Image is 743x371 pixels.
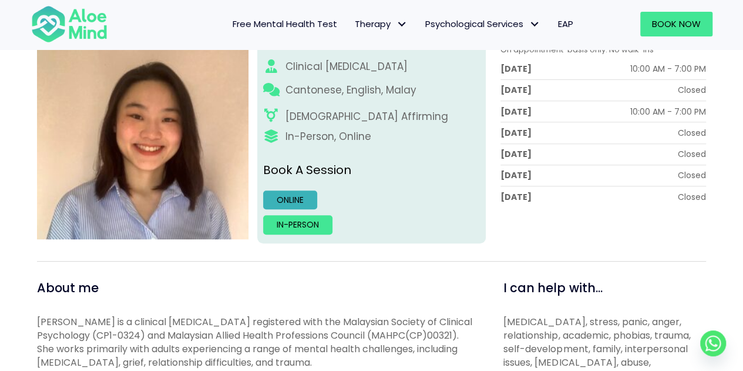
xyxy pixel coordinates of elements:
[37,279,99,296] span: About me
[630,106,706,118] div: 10:00 AM - 7:00 PM
[416,12,549,36] a: Psychological ServicesPsychological Services: submenu
[355,18,408,30] span: Therapy
[500,84,532,96] div: [DATE]
[640,12,712,36] a: Book Now
[394,16,411,33] span: Therapy: submenu
[37,315,477,370] p: [PERSON_NAME] is a clinical [MEDICAL_DATA] registered with the Malaysian Society of Clinical Psyc...
[346,12,416,36] a: TherapyTherapy: submenu
[500,127,532,139] div: [DATE]
[678,148,706,160] div: Closed
[500,191,532,203] div: [DATE]
[558,18,573,30] span: EAP
[285,129,371,144] div: In-Person, Online
[678,127,706,139] div: Closed
[678,191,706,203] div: Closed
[263,190,317,209] a: Online
[285,83,416,98] p: Cantonese, English, Malay
[678,169,706,181] div: Closed
[233,18,337,30] span: Free Mental Health Test
[123,12,582,36] nav: Menu
[549,12,582,36] a: EAP
[500,148,532,160] div: [DATE]
[263,162,480,179] p: Book A Session
[224,12,346,36] a: Free Mental Health Test
[500,106,532,118] div: [DATE]
[425,18,540,30] span: Psychological Services
[678,84,706,96] div: Closed
[500,63,532,75] div: [DATE]
[263,215,332,234] a: In-person
[31,5,107,44] img: Aloe mind Logo
[500,169,532,181] div: [DATE]
[285,109,448,124] div: [DEMOGRAPHIC_DATA] Affirming
[700,330,726,356] a: Whatsapp
[652,18,701,30] span: Book Now
[285,59,408,74] div: Clinical [MEDICAL_DATA]
[630,63,706,75] div: 10:00 AM - 7:00 PM
[503,279,602,296] span: I can help with...
[526,16,543,33] span: Psychological Services: submenu
[37,28,248,239] img: Kah Mun-profile-crop-300×300
[500,44,654,55] span: On appointment-basis only. No walk-ins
